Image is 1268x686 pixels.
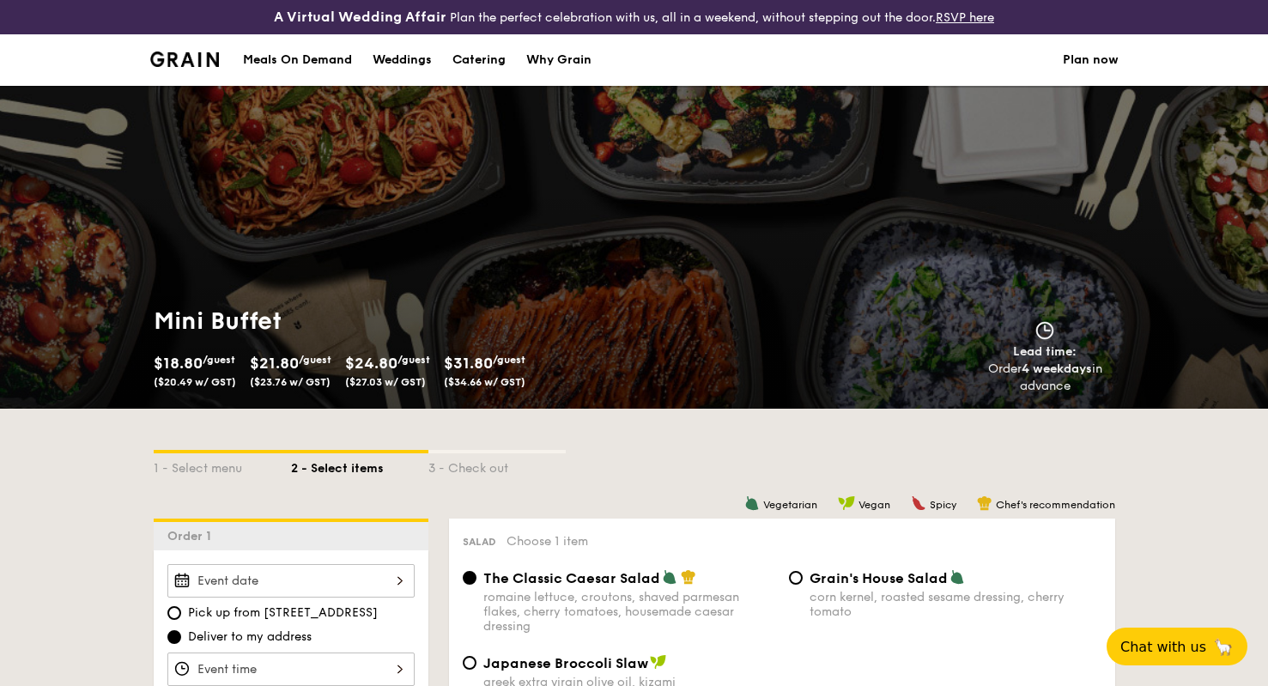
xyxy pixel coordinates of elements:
span: ($27.03 w/ GST) [345,376,426,388]
img: icon-vegetarian.fe4039eb.svg [662,569,677,585]
div: Catering [452,34,506,86]
h4: A Virtual Wedding Affair [274,7,446,27]
input: Japanese Broccoli Slawgreek extra virgin olive oil, kizami [PERSON_NAME], yuzu soy-sesame dressing [463,656,476,670]
span: Grain's House Salad [810,570,948,586]
span: ($34.66 w/ GST) [444,376,525,388]
span: Chef's recommendation [996,499,1115,511]
input: Pick up from [STREET_ADDRESS] [167,606,181,620]
img: icon-vegan.f8ff3823.svg [650,654,667,670]
span: Spicy [930,499,956,511]
div: 3 - Check out [428,453,566,477]
div: Weddings [373,34,432,86]
input: Event date [167,564,415,598]
span: 🦙 [1213,637,1234,657]
span: $18.80 [154,354,203,373]
span: Salad [463,536,496,548]
span: /guest [397,354,430,366]
img: Grain [150,52,220,67]
strong: 4 weekdays [1022,361,1092,376]
div: Why Grain [526,34,592,86]
a: Why Grain [516,34,602,86]
img: icon-vegan.f8ff3823.svg [838,495,855,511]
span: Chat with us [1120,639,1206,655]
span: Deliver to my address [188,628,312,646]
span: ($23.76 w/ GST) [250,376,331,388]
a: RSVP here [936,10,994,25]
div: 2 - Select items [291,453,428,477]
span: /guest [203,354,235,366]
span: Vegetarian [763,499,817,511]
a: Plan now [1063,34,1119,86]
img: icon-vegetarian.fe4039eb.svg [949,569,965,585]
img: icon-chef-hat.a58ddaea.svg [681,569,696,585]
div: Order in advance [968,361,1122,395]
span: Choose 1 item [507,534,588,549]
div: corn kernel, roasted sesame dressing, cherry tomato [810,590,1101,619]
div: Plan the perfect celebration with us, all in a weekend, without stepping out the door. [211,7,1057,27]
img: icon-spicy.37a8142b.svg [911,495,926,511]
span: $31.80 [444,354,493,373]
span: /guest [493,354,525,366]
img: icon-vegetarian.fe4039eb.svg [744,495,760,511]
span: Japanese Broccoli Slaw [483,655,648,671]
a: Weddings [362,34,442,86]
span: Vegan [858,499,890,511]
input: Event time [167,653,415,686]
span: Lead time: [1013,344,1077,359]
button: Chat with us🦙 [1107,628,1247,665]
span: Pick up from [STREET_ADDRESS] [188,604,378,622]
div: 1 - Select menu [154,453,291,477]
span: $24.80 [345,354,397,373]
input: Grain's House Saladcorn kernel, roasted sesame dressing, cherry tomato [789,571,803,585]
h1: Mini Buffet [154,306,628,337]
img: icon-chef-hat.a58ddaea.svg [977,495,992,511]
a: Catering [442,34,516,86]
span: The Classic Caesar Salad [483,570,660,586]
input: Deliver to my address [167,630,181,644]
a: Logotype [150,52,220,67]
input: The Classic Caesar Saladromaine lettuce, croutons, shaved parmesan flakes, cherry tomatoes, house... [463,571,476,585]
span: Order 1 [167,529,218,543]
span: /guest [299,354,331,366]
a: Meals On Demand [233,34,362,86]
div: Meals On Demand [243,34,352,86]
span: $21.80 [250,354,299,373]
span: ($20.49 w/ GST) [154,376,236,388]
div: romaine lettuce, croutons, shaved parmesan flakes, cherry tomatoes, housemade caesar dressing [483,590,775,634]
img: icon-clock.2db775ea.svg [1032,321,1058,340]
